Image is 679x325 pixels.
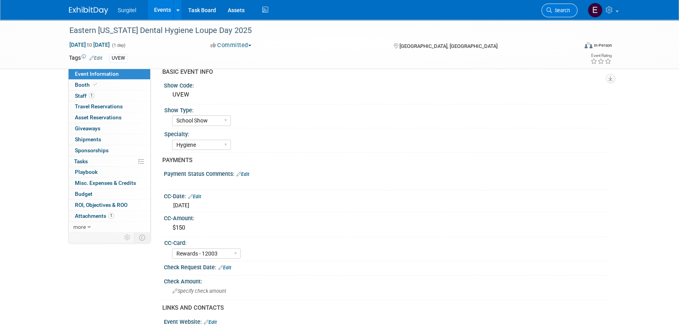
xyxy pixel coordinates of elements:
[164,104,606,114] div: Show Type:
[162,68,604,76] div: BASIC EVENT INFO
[164,261,610,272] div: Check Request Date:
[208,41,254,49] button: Committed
[73,224,86,230] span: more
[75,103,123,110] span: Travel Reservations
[69,41,110,48] span: [DATE] [DATE]
[162,156,604,164] div: PAYMENTS
[69,156,150,167] a: Tasks
[118,7,136,13] span: Surgitel
[75,82,99,88] span: Booth
[531,41,612,53] div: Event Format
[74,158,88,164] span: Tasks
[67,24,566,38] div: Eastern [US_STATE] Dental Hygiene Loupe Day 2025
[585,42,592,48] img: Format-Inperson.png
[594,42,612,48] div: In-Person
[172,288,226,294] span: Specify check amount
[164,212,610,222] div: CC-Amount:
[162,304,604,312] div: LINKS AND CONTACTS
[69,112,150,123] a: Asset Reservations
[75,169,98,175] span: Playbook
[69,167,150,177] a: Playbook
[75,202,127,208] span: ROI, Objectives & ROO
[236,172,249,177] a: Edit
[89,55,102,61] a: Edit
[170,89,604,101] div: UVEW
[69,80,150,90] a: Booth
[69,211,150,221] a: Attachments1
[75,136,101,142] span: Shipments
[164,276,610,285] div: Check Amount:
[69,91,150,101] a: Staff1
[170,222,604,234] div: $150
[69,123,150,134] a: Giveaways
[75,114,122,121] span: Asset Reservations
[69,101,150,112] a: Travel Reservations
[89,93,94,99] span: 1
[218,265,231,270] a: Edit
[590,54,612,58] div: Event Rating
[164,190,610,201] div: CC-Date:
[69,189,150,199] a: Budget
[134,232,151,243] td: Toggle Event Tabs
[173,202,189,208] span: [DATE]
[399,43,497,49] span: [GEOGRAPHIC_DATA], [GEOGRAPHIC_DATA]
[164,168,610,178] div: Payment Status Comments:
[541,4,577,17] a: Search
[164,237,606,247] div: CC-Card:
[164,128,606,138] div: Specialty:
[588,3,603,18] img: Event Coordinator
[69,222,150,232] a: more
[75,180,136,186] span: Misc. Expenses & Credits
[108,213,114,219] span: 1
[86,42,93,48] span: to
[552,7,570,13] span: Search
[69,134,150,145] a: Shipments
[75,71,119,77] span: Event Information
[75,125,100,131] span: Giveaways
[93,82,97,87] i: Booth reservation complete
[69,178,150,188] a: Misc. Expenses & Credits
[204,320,217,325] a: Edit
[75,213,114,219] span: Attachments
[109,54,127,62] div: UVEW
[111,43,125,48] span: (1 day)
[121,232,134,243] td: Personalize Event Tab Strip
[69,69,150,79] a: Event Information
[75,93,94,99] span: Staff
[75,147,109,153] span: Sponsorships
[69,145,150,156] a: Sponsorships
[69,54,102,63] td: Tags
[75,191,93,197] span: Budget
[164,80,610,89] div: Show Code:
[69,7,108,15] img: ExhibitDay
[188,194,201,199] a: Edit
[69,200,150,210] a: ROI, Objectives & ROO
